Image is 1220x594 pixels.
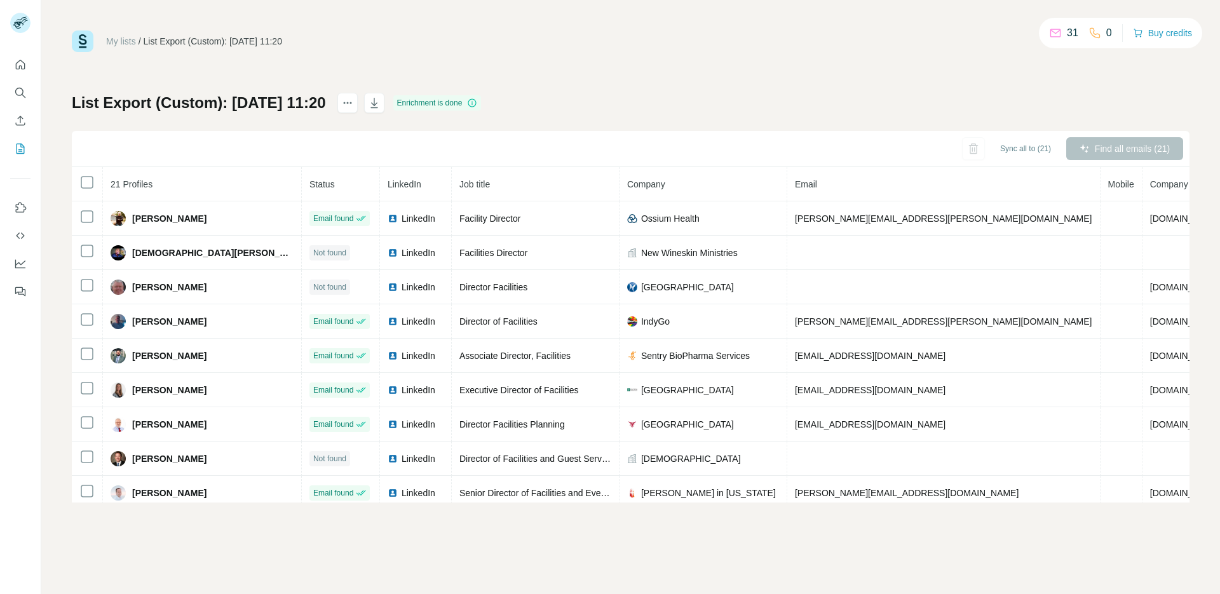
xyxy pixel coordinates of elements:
span: [PERSON_NAME] [132,418,207,431]
img: Avatar [111,280,126,295]
img: company-logo [627,316,637,327]
img: LinkedIn logo [388,282,398,292]
img: LinkedIn logo [388,213,398,224]
span: Associate Director, Facilities [459,351,571,361]
span: LinkedIn [402,281,435,294]
a: My lists [106,36,136,46]
img: LinkedIn logo [388,488,398,498]
span: LinkedIn [388,179,421,189]
img: Avatar [111,451,126,466]
img: LinkedIn logo [388,248,398,258]
span: [PERSON_NAME] [132,487,207,499]
span: [PERSON_NAME] [132,384,207,396]
img: LinkedIn logo [388,454,398,464]
span: LinkedIn [402,452,435,465]
button: Quick start [10,53,30,76]
button: Buy credits [1133,24,1192,42]
span: Ossium Health [641,212,700,225]
span: Senior Director of Facilities and Events [459,488,613,498]
div: List Export (Custom): [DATE] 11:20 [144,35,282,48]
img: Surfe Logo [72,30,93,52]
span: Status [309,179,335,189]
img: company-logo [627,351,637,361]
span: Email [795,179,817,189]
div: Enrichment is done [393,95,482,111]
span: Company [627,179,665,189]
span: Email found [313,384,353,396]
span: Job title [459,179,490,189]
span: [GEOGRAPHIC_DATA] [641,281,734,294]
span: Executive Director of Facilities [459,385,579,395]
img: Avatar [111,245,126,260]
span: [GEOGRAPHIC_DATA] [641,418,734,431]
span: Sentry BioPharma Services [641,349,750,362]
img: Avatar [111,211,126,226]
span: LinkedIn [402,315,435,328]
span: [PERSON_NAME] [132,281,207,294]
img: LinkedIn logo [388,419,398,429]
img: Avatar [111,417,126,432]
img: company-logo [627,213,637,224]
span: Sync all to (21) [1000,143,1051,154]
span: [EMAIL_ADDRESS][DOMAIN_NAME] [795,351,945,361]
span: Director Facilities Planning [459,419,565,429]
img: Avatar [111,485,126,501]
img: company-logo [627,282,637,292]
button: Dashboard [10,252,30,275]
span: [GEOGRAPHIC_DATA] [641,384,734,396]
span: [PERSON_NAME] [132,212,207,225]
span: Director of Facilities [459,316,538,327]
span: LinkedIn [402,384,435,396]
img: LinkedIn logo [388,351,398,361]
span: [PERSON_NAME] [132,315,207,328]
span: Facility Director [459,213,520,224]
button: Feedback [10,280,30,303]
span: Director of Facilities and Guest Services [459,454,618,464]
span: [PERSON_NAME][EMAIL_ADDRESS][PERSON_NAME][DOMAIN_NAME] [795,213,1092,224]
button: Search [10,81,30,104]
span: Director Facilities [459,282,527,292]
button: My lists [10,137,30,160]
button: Use Surfe API [10,224,30,247]
span: [DEMOGRAPHIC_DATA] [641,452,741,465]
h1: List Export (Custom): [DATE] 11:20 [72,93,326,113]
p: 0 [1106,25,1112,41]
p: 31 [1067,25,1078,41]
img: company-logo [627,488,637,498]
span: Not found [313,453,346,464]
span: Email found [313,419,353,430]
span: Email found [313,316,353,327]
img: LinkedIn logo [388,316,398,327]
span: Email found [313,213,353,224]
span: LinkedIn [402,246,435,259]
span: New Wineskin Ministries [641,246,738,259]
span: Facilities Director [459,248,527,258]
li: / [139,35,141,48]
span: Email found [313,350,353,361]
span: 21 Profiles [111,179,152,189]
span: [PERSON_NAME] [132,452,207,465]
span: [PERSON_NAME] [132,349,207,362]
span: Mobile [1108,179,1134,189]
img: Avatar [111,382,126,398]
button: Use Surfe on LinkedIn [10,196,30,219]
span: LinkedIn [402,487,435,499]
span: [PERSON_NAME][EMAIL_ADDRESS][DOMAIN_NAME] [795,488,1019,498]
img: company-logo [627,419,637,429]
span: [EMAIL_ADDRESS][DOMAIN_NAME] [795,385,945,395]
span: Not found [313,247,346,259]
span: Email found [313,487,353,499]
span: [EMAIL_ADDRESS][DOMAIN_NAME] [795,419,945,429]
span: [DEMOGRAPHIC_DATA][PERSON_NAME] [132,246,294,259]
span: LinkedIn [402,212,435,225]
img: LinkedIn logo [388,385,398,395]
span: LinkedIn [402,349,435,362]
img: Avatar [111,348,126,363]
span: IndyGo [641,315,670,328]
span: Not found [313,281,346,293]
span: [PERSON_NAME] in [US_STATE] [641,487,776,499]
img: Avatar [111,314,126,329]
button: Enrich CSV [10,109,30,132]
button: actions [337,93,358,113]
button: Sync all to (21) [991,139,1060,158]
